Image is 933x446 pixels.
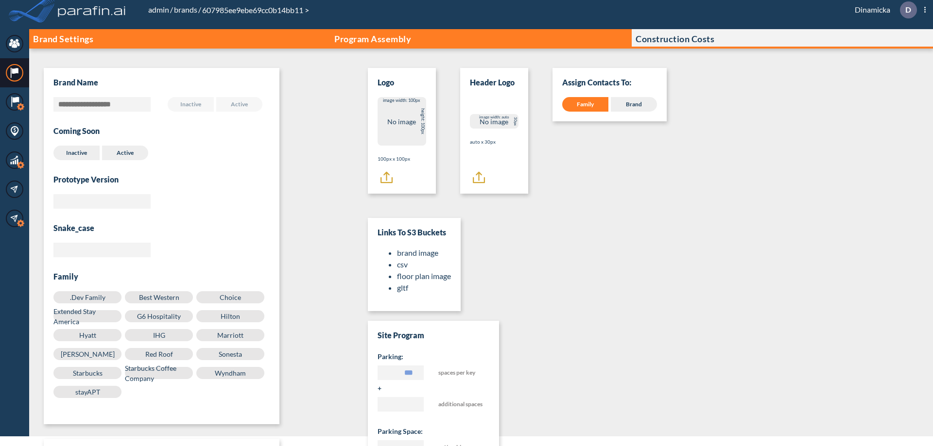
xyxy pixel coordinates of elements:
label: Inactive [168,97,214,112]
label: [PERSON_NAME] [53,348,121,360]
a: csv [397,260,408,269]
h3: Links to S3 Buckets [378,228,451,237]
h3: Brand Name [53,78,98,87]
h3: Site Program [378,330,489,340]
p: D [905,5,911,14]
a: floor plan image [397,271,451,281]
p: auto x 30px [470,138,518,146]
a: gltf [397,283,408,292]
span: 607985ee9ebe69cc0b14bb11 > [201,5,310,15]
label: Inactive [53,146,100,160]
div: Brand [611,97,657,112]
a: brands [173,5,198,14]
h5: + [378,383,489,393]
span: spaces per key [438,365,484,383]
label: Hilton [196,310,264,322]
p: Construction Costs [636,34,714,44]
div: No image [470,114,518,129]
h3: Coming Soon [53,126,100,136]
label: .Dev Family [53,291,121,303]
div: Family [562,97,608,112]
label: Hyatt [53,329,121,341]
label: Starbucks Coffee Company [125,367,193,379]
label: Red Roof [125,348,193,360]
label: Marriott [196,329,264,341]
p: 100px x 100px [378,155,426,163]
label: Starbucks [53,367,121,379]
a: brand image [397,248,438,257]
label: G6 Hospitality [125,310,193,322]
button: Brand Settings [29,29,330,49]
h3: Family [53,272,270,281]
label: Choice [196,291,264,303]
label: Best Western [125,291,193,303]
label: Sonesta [196,348,264,360]
button: Construction Costs [632,29,933,49]
label: Active [102,146,148,160]
button: Program Assembly [330,29,632,49]
a: admin [147,5,170,14]
div: Dinamicka [840,1,926,18]
label: Active [216,97,262,112]
h3: Logo [378,78,394,87]
h5: Parking space: [378,427,489,436]
span: additional spaces [438,397,484,415]
h3: Prototype Version [53,175,270,184]
h3: Header Logo [470,78,515,87]
label: Extended Stay America [53,310,121,322]
div: No image [378,97,426,146]
label: stayAPT [53,386,121,398]
h3: snake_case [53,223,270,233]
p: Assign Contacts To: [562,78,657,87]
label: Wyndham [196,367,264,379]
h5: Parking: [378,352,489,362]
p: Program Assembly [334,34,411,44]
li: / [147,4,173,16]
p: Brand Settings [33,34,93,44]
li: / [173,4,201,16]
label: IHG [125,329,193,341]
